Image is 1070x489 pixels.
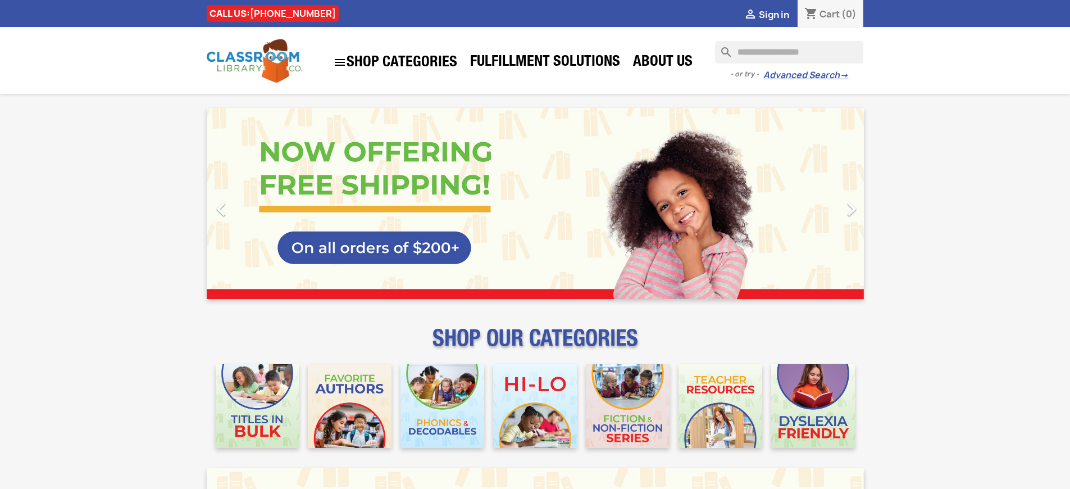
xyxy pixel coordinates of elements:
[400,364,484,448] img: CLC_Phonics_And_Decodables_Mobile.jpg
[207,5,339,22] div: CALL US:
[207,108,306,299] a: Previous
[744,8,789,21] a:  Sign in
[250,7,336,20] a: [PHONE_NUMBER]
[207,195,235,223] i: 
[840,70,848,81] span: →
[771,364,855,448] img: CLC_Dyslexia_Mobile.jpg
[819,8,840,20] span: Cart
[333,56,347,69] i: 
[765,108,864,299] a: Next
[804,8,818,21] i: shopping_cart
[763,70,848,81] a: Advanced Search→
[207,108,864,299] ul: Carousel container
[207,39,302,83] img: Classroom Library Company
[216,364,299,448] img: CLC_Bulk_Mobile.jpg
[308,364,391,448] img: CLC_Favorite_Authors_Mobile.jpg
[493,364,577,448] img: CLC_HiLo_Mobile.jpg
[327,50,463,75] a: SHOP CATEGORIES
[730,69,763,80] span: - or try -
[715,41,728,55] i: search
[841,8,857,20] span: (0)
[207,335,864,355] p: SHOP OUR CATEGORIES
[586,364,670,448] img: CLC_Fiction_Nonfiction_Mobile.jpg
[715,41,863,64] input: Search
[744,8,757,22] i: 
[759,8,789,21] span: Sign in
[837,195,866,223] i: 
[627,52,698,74] a: About Us
[465,52,626,74] a: Fulfillment Solutions
[679,364,762,448] img: CLC_Teacher_Resources_Mobile.jpg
